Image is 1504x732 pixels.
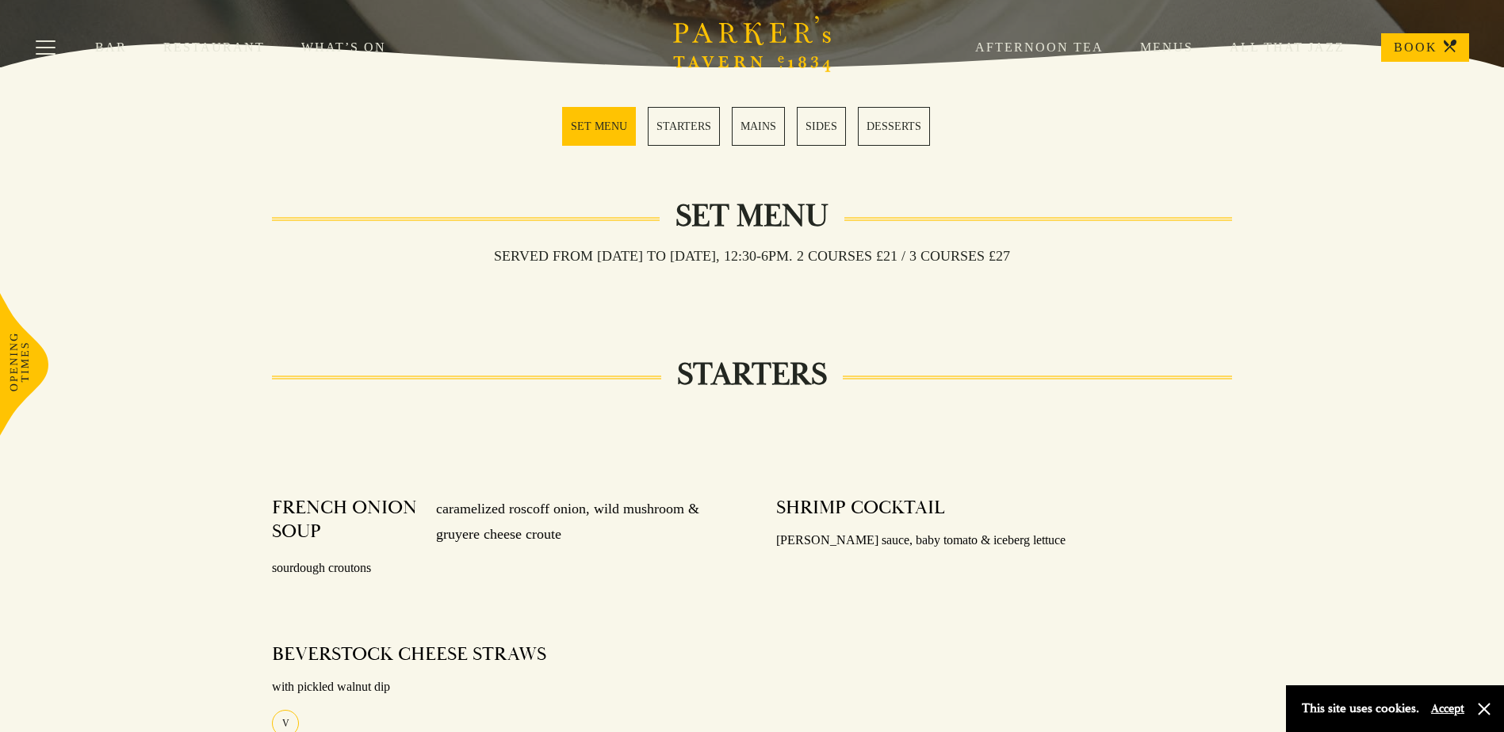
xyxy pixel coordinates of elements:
[732,107,785,146] a: 3 / 5
[478,247,1026,265] h3: Served from [DATE] to [DATE], 12:30-6pm. 2 COURSES £21 / 3 COURSES £27
[797,107,846,146] a: 4 / 5
[1476,701,1492,717] button: Close and accept
[776,496,945,520] h4: SHRIMP COCKTAIL
[272,642,546,666] h4: BEVERSTOCK CHEESE STRAWS
[776,529,1232,552] p: [PERSON_NAME] sauce, baby tomato & iceberg lettuce
[420,496,728,547] p: caramelized roscoff onion, wild mushroom & gruyere cheese croute
[661,356,843,394] h2: STARTERS
[272,496,420,547] h4: FRENCH ONION SOUP
[1431,701,1464,716] button: Accept
[272,676,728,699] p: with pickled walnut dip
[660,197,844,235] h2: Set Menu
[562,107,636,146] a: 1 / 5
[272,557,728,580] p: sourdough croutons
[648,107,720,146] a: 2 / 5
[1302,697,1419,720] p: This site uses cookies.
[858,107,930,146] a: 5 / 5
